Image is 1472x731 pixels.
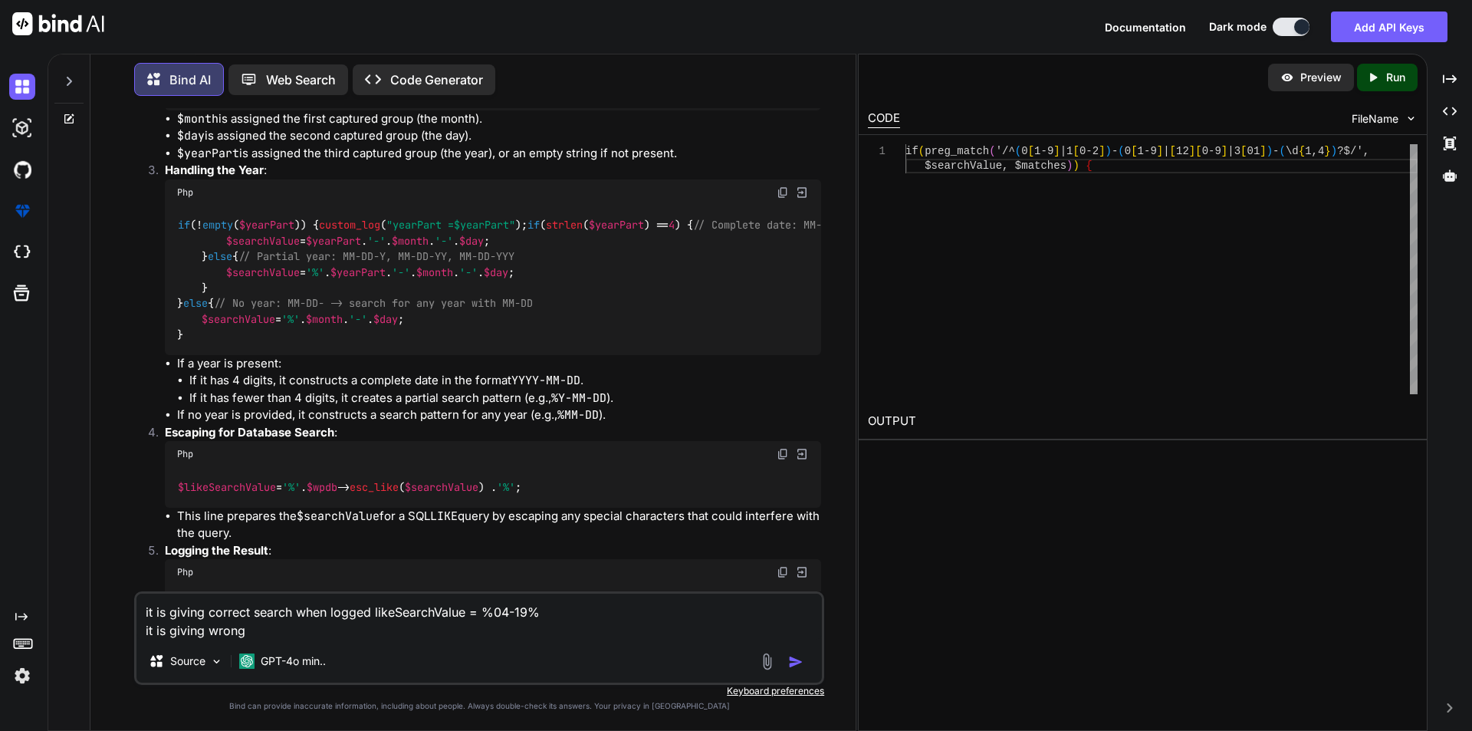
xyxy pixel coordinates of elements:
span: '-' [459,265,478,279]
img: settings [9,663,35,689]
img: icon [788,654,803,670]
span: 0 [1124,145,1130,157]
span: if [178,219,190,232]
img: attachment [758,653,776,670]
span: { [1086,160,1092,172]
span: $day [459,234,484,248]
span: empty [202,219,233,232]
span: $month [392,234,429,248]
code: LIKE [430,509,458,524]
li: This line prepares the for a SQL query by escaping any special characters that could interfere wi... [177,508,821,542]
li: is assigned the third captured group (the year), or an empty string if not present. [177,145,821,163]
button: Documentation [1105,19,1186,35]
img: copy [777,566,789,578]
span: $wpdb [307,480,337,494]
span: ) [1330,145,1336,157]
span: 1-9 [1034,145,1053,157]
code: $month [177,111,219,127]
code: $searchValue [297,509,379,524]
span: '-' [367,234,386,248]
span: [ [1073,145,1079,157]
img: chevron down [1405,112,1418,125]
textarea: it is giving correct search when logged likeSearchValue = %04-19% it is giving wrong [136,594,822,640]
span: '%' [306,265,324,279]
li: is assigned the first captured group (the month). [177,110,821,128]
span: ] [1221,145,1227,157]
span: [ [1240,145,1247,157]
code: = . -> ( ) . ; [177,479,523,496]
li: If no year is provided, it constructs a search pattern for any year (e.g., ). [177,407,821,424]
span: ( [1118,145,1124,157]
img: Open in Browser [795,565,809,579]
span: - [1112,145,1118,157]
span: ( [1279,145,1285,157]
span: ] [1188,145,1194,157]
span: ] [1099,145,1105,157]
span: ] [1053,145,1060,157]
span: ] [1260,145,1266,157]
span: | [1163,145,1169,157]
p: Code Generator [390,71,483,89]
span: '-' [435,234,453,248]
p: Bind AI [169,71,211,89]
p: Keyboard preferences [134,685,824,697]
img: Open in Browser [795,447,809,461]
span: 4 [669,219,675,232]
span: // Complete date: MM-DD-YYYY -> YYYY-MM-DD [693,219,951,232]
span: 0-2 [1079,145,1099,157]
span: ( [918,145,924,157]
img: Pick Models [210,655,223,668]
code: (! ( )) { ( ); ( ( ) == ) { = . . . . ; } { = . . . . . ; } } { = . . . ; } [177,217,951,342]
span: 01 [1247,145,1260,157]
img: Bind AI [12,12,104,35]
span: '-' [392,265,410,279]
li: If a year is present: [177,355,821,407]
code: $yearPart [177,146,239,161]
span: { [1298,145,1304,157]
span: [ [1195,145,1201,157]
span: $day [484,265,508,279]
button: Add API Keys [1331,12,1447,42]
span: if [527,219,540,232]
span: Php [177,448,193,460]
p: Preview [1300,70,1342,85]
span: ) [1073,160,1079,172]
span: $day [373,312,398,326]
span: Php [177,566,193,578]
span: Documentation [1105,21,1186,34]
img: darkAi-studio [9,115,35,141]
img: preview [1280,71,1294,84]
span: '-' [349,312,367,326]
code: %Y-MM-DD [551,390,606,406]
span: ) [1105,145,1111,157]
strong: Handling the Year [165,163,264,177]
p: GPT-4o min.. [261,654,326,669]
span: ( [1015,145,1021,157]
span: [ [1131,145,1137,157]
span: Dark mode [1209,19,1267,35]
span: $searchValue, $matches [925,160,1066,172]
img: cloudideIcon [9,239,35,265]
span: if [905,145,918,157]
img: copy [777,186,789,199]
span: 1,4 [1305,145,1324,157]
span: // No year: MM-DD- -> search for any year with MM-DD [214,297,533,311]
code: %MM-DD [557,407,599,423]
strong: Escaping for Database Search [165,425,334,440]
span: |3 [1227,145,1240,157]
span: "yearPart = " [386,219,515,232]
span: $likeSearchValue [178,480,276,494]
span: [ [1169,145,1175,157]
img: copy [777,448,789,460]
span: ?$/', [1337,145,1369,157]
span: ( [989,145,995,157]
span: '%' [497,480,515,494]
li: is assigned the second captured group (the day). [177,127,821,145]
span: $yearPart [330,265,386,279]
span: $yearPart [306,234,361,248]
span: $yearPart [239,219,294,232]
span: - [1273,145,1279,157]
span: else [183,297,208,311]
span: '%' [281,312,300,326]
span: FileName [1352,111,1398,127]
